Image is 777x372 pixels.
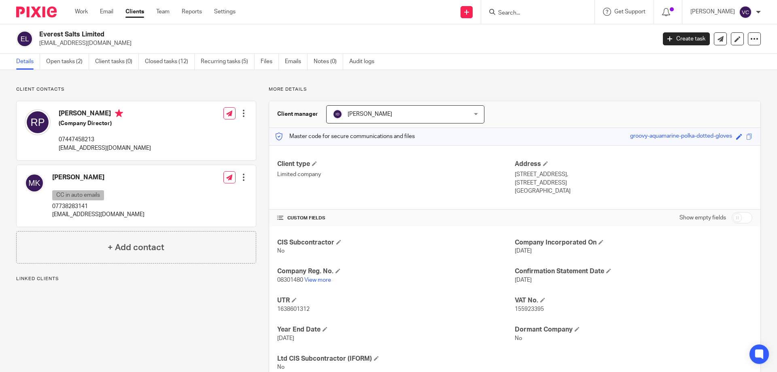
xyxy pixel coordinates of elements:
p: Linked clients [16,276,256,282]
p: [GEOGRAPHIC_DATA] [515,187,752,195]
p: [EMAIL_ADDRESS][DOMAIN_NAME] [59,144,151,152]
i: Primary [115,109,123,117]
a: Files [261,54,279,70]
a: View more [304,277,331,283]
span: [DATE] [515,277,532,283]
div: groovy-aquamarine-polka-dotted-gloves [630,132,732,141]
p: Master code for secure communications and files [275,132,415,140]
a: Closed tasks (12) [145,54,195,70]
span: [DATE] [515,248,532,254]
h4: [PERSON_NAME] [59,109,151,119]
p: Client contacts [16,86,256,93]
h4: Dormant Company [515,325,752,334]
h4: UTR [277,296,515,305]
span: [PERSON_NAME] [348,111,392,117]
img: svg%3E [16,30,33,47]
a: Open tasks (2) [46,54,89,70]
h4: + Add contact [108,241,164,254]
img: svg%3E [25,109,51,135]
p: More details [269,86,761,93]
span: Get Support [614,9,645,15]
p: [STREET_ADDRESS], [515,170,752,179]
h4: Company Incorporated On [515,238,752,247]
p: CC in auto emails [52,190,104,200]
a: Team [156,8,170,16]
h4: CIS Subcontractor [277,238,515,247]
a: Create task [663,32,710,45]
p: [EMAIL_ADDRESS][DOMAIN_NAME] [39,39,651,47]
a: Work [75,8,88,16]
img: svg%3E [739,6,752,19]
span: [DATE] [277,336,294,341]
p: Limited company [277,170,515,179]
h4: Year End Date [277,325,515,334]
input: Search [497,10,570,17]
p: [EMAIL_ADDRESS][DOMAIN_NAME] [52,210,144,219]
span: 08301480 [277,277,303,283]
span: No [277,364,284,370]
h5: (Company Director) [59,119,151,128]
p: [PERSON_NAME] [690,8,735,16]
label: Show empty fields [679,214,726,222]
span: 1638601312 [277,306,310,312]
span: No [515,336,522,341]
img: svg%3E [25,173,44,193]
h2: Everest Salts Limited [39,30,529,39]
a: Details [16,54,40,70]
a: Clients [125,8,144,16]
h4: Confirmation Statement Date [515,267,752,276]
h3: Client manager [277,110,318,118]
span: No [277,248,284,254]
h4: CUSTOM FIELDS [277,215,515,221]
p: [STREET_ADDRESS] [515,179,752,187]
img: svg%3E [333,109,342,119]
h4: Client type [277,160,515,168]
a: Audit logs [349,54,380,70]
a: Client tasks (0) [95,54,139,70]
a: Email [100,8,113,16]
p: 07447458213 [59,136,151,144]
h4: [PERSON_NAME] [52,173,144,182]
img: Pixie [16,6,57,17]
p: 07738283141 [52,202,144,210]
a: Recurring tasks (5) [201,54,255,70]
a: Emails [285,54,308,70]
a: Notes (0) [314,54,343,70]
a: Settings [214,8,236,16]
h4: Ltd CIS Subcontractor (IFORM) [277,355,515,363]
span: 155923395 [515,306,544,312]
h4: Address [515,160,752,168]
h4: VAT No. [515,296,752,305]
h4: Company Reg. No. [277,267,515,276]
a: Reports [182,8,202,16]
